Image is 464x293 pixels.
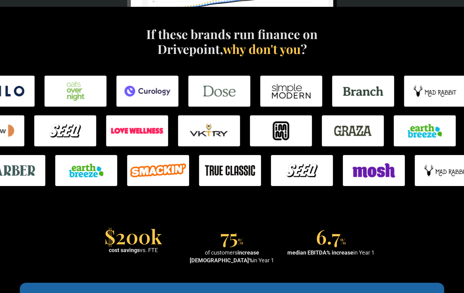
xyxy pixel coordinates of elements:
[223,41,301,57] span: why don't you
[238,236,243,246] span: %
[340,236,346,246] span: %
[109,247,140,253] strong: cost savings
[316,223,340,249] span: 6.7
[143,27,321,56] h4: If these brands run finance on Drivepoint, ?
[287,249,353,256] strong: median EBITDA% increase
[185,249,279,264] div: of customers in Year 1
[109,246,158,254] div: vs. FTE
[220,223,238,249] span: 75
[287,249,374,256] div: in Year 1
[104,229,162,244] div: $200k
